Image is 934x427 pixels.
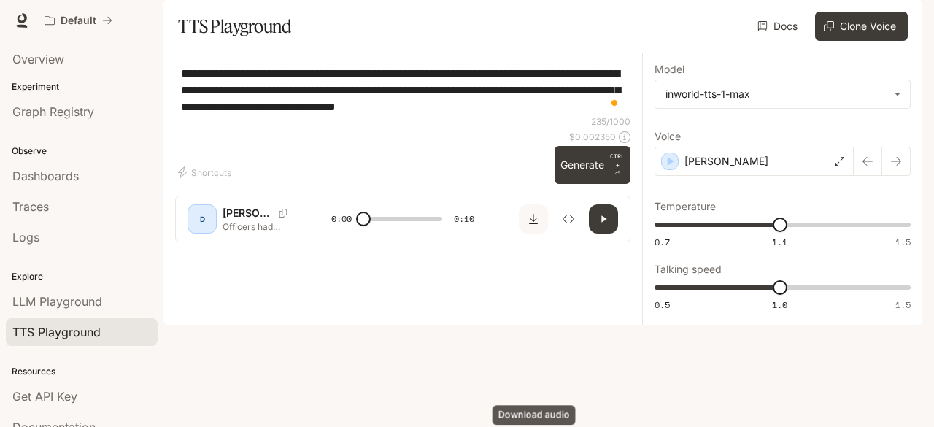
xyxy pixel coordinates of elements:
[190,207,214,231] div: D
[610,152,625,178] p: ⏎
[273,209,293,218] button: Copy Voice ID
[519,204,548,234] button: Download audio
[591,115,630,128] p: 235 / 1000
[554,204,583,234] button: Inspect
[555,146,630,184] button: GenerateCTRL +⏎
[178,12,291,41] h1: TTS Playground
[655,236,670,248] span: 0.7
[815,12,908,41] button: Clone Voice
[223,206,273,220] p: [PERSON_NAME]
[655,80,910,108] div: inworld-tts-1-max
[175,161,237,184] button: Shortcuts
[655,201,716,212] p: Temperature
[610,152,625,169] p: CTRL +
[569,131,616,143] p: $ 0.002350
[493,405,576,425] div: Download audio
[38,6,119,35] button: All workspaces
[655,299,670,311] span: 0.5
[655,264,722,274] p: Talking speed
[655,131,681,142] p: Voice
[684,154,768,169] p: [PERSON_NAME]
[331,212,352,226] span: 0:00
[772,299,787,311] span: 1.0
[454,212,474,226] span: 0:10
[223,220,296,233] p: Officers had noticed a strong foul odor when they approached the car, and it grew stronger as [PE...
[655,64,684,74] p: Model
[181,65,625,115] textarea: To enrich screen reader interactions, please activate Accessibility in Grammarly extension settings
[754,12,803,41] a: Docs
[895,236,911,248] span: 1.5
[772,236,787,248] span: 1.1
[665,87,887,101] div: inworld-tts-1-max
[895,299,911,311] span: 1.5
[61,15,96,27] p: Default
